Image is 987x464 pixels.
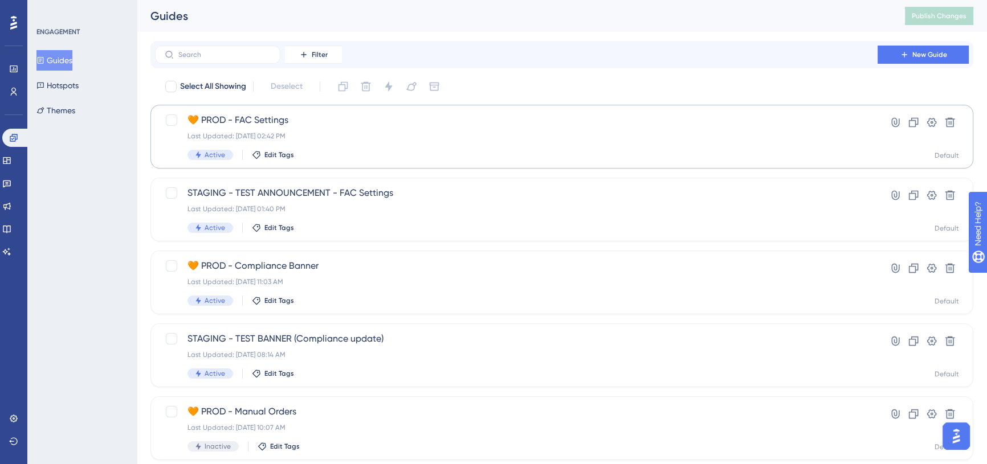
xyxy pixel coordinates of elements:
span: Edit Tags [270,442,300,451]
span: 🧡 PROD - FAC Settings [187,113,845,127]
span: New Guide [912,50,947,59]
button: Edit Tags [252,150,294,159]
div: Default [935,442,959,451]
div: Last Updated: [DATE] 02:42 PM [187,132,845,141]
span: Need Help? [27,3,71,17]
div: Default [935,151,959,160]
button: Deselect [260,76,313,97]
span: Edit Tags [264,369,294,378]
span: Active [205,296,225,305]
div: ENGAGEMENT [36,27,80,36]
span: Edit Tags [264,296,294,305]
span: Active [205,369,225,378]
span: Deselect [271,80,303,93]
span: Select All Showing [180,80,246,93]
span: Edit Tags [264,223,294,232]
button: Edit Tags [252,223,294,232]
button: Edit Tags [252,369,294,378]
div: Default [935,297,959,306]
button: Publish Changes [905,7,973,25]
span: Inactive [205,442,231,451]
span: Active [205,223,225,232]
span: Filter [312,50,328,59]
span: Edit Tags [264,150,294,159]
span: 🧡 PROD - Compliance Banner [187,259,845,273]
span: STAGING - TEST BANNER (Compliance update) [187,332,845,346]
div: Last Updated: [DATE] 11:03 AM [187,277,845,286]
div: Last Updated: [DATE] 08:14 AM [187,350,845,359]
div: Default [935,224,959,233]
button: Edit Tags [258,442,300,451]
span: Active [205,150,225,159]
div: Last Updated: [DATE] 10:07 AM [187,423,845,432]
div: Guides [150,8,876,24]
span: 🧡 PROD - Manual Orders [187,405,845,418]
div: Default [935,369,959,379]
button: Guides [36,50,72,71]
div: Last Updated: [DATE] 01:40 PM [187,204,845,213]
input: Search [178,51,271,59]
button: Themes [36,100,75,121]
button: Hotspots [36,75,79,96]
span: STAGING - TEST ANNOUNCEMENT - FAC Settings [187,186,845,200]
button: Edit Tags [252,296,294,305]
button: Filter [285,46,342,64]
span: Publish Changes [912,11,966,20]
iframe: To enrich screen reader interactions, please activate Accessibility in Grammarly extension settings [939,419,973,453]
button: New Guide [878,46,969,64]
